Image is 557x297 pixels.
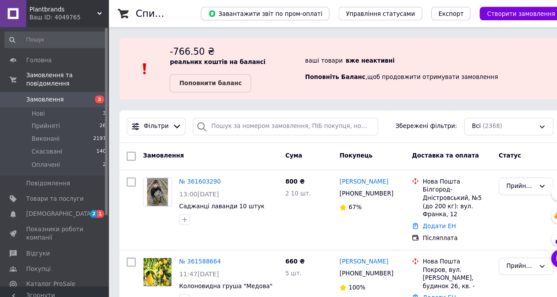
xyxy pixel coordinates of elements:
span: Експорт [427,10,452,17]
span: 1 [94,205,101,212]
b: Поповніть Баланс [297,71,356,78]
div: Ваш ID: 4049765 [29,13,106,21]
a: Фото товару [139,251,168,279]
b: Поповнити баланс [175,78,236,84]
span: Статус [486,148,508,155]
span: Замовлення та повідомлення [26,70,106,86]
button: Управління статусами [330,7,411,20]
div: Нова Пошта [412,251,479,259]
div: Нова Пошта [412,173,479,181]
span: Замовлення [26,93,62,101]
span: Всі [460,119,469,128]
span: Завантажити звіт по пром-оплаті [203,9,314,17]
a: Колоновидна груша "Медова" [175,275,265,282]
img: Фото товару [140,252,167,279]
span: 13:00[DATE] [175,186,213,193]
span: Нові [31,107,44,115]
span: Виконані [31,132,58,139]
span: 3 [100,107,103,115]
div: Післяплата [412,228,479,236]
span: Повідомлення [26,175,68,183]
a: [PERSON_NAME] [331,251,378,259]
input: Пошук [4,31,104,47]
a: Поповнити баланс [165,72,245,90]
span: Доставка та оплата [401,148,467,155]
b: вже неактивні [337,56,385,62]
span: Оплачені [31,157,59,165]
a: № 361603290 [175,173,215,180]
span: 100% [340,277,356,283]
span: -766.50 ₴ [165,45,209,56]
span: (2368) [471,120,490,126]
span: Замовлення [139,148,179,155]
div: Прийнято [493,255,521,264]
input: Пошук за номером замовлення, ПІБ покупця, номером телефону, Email, номером накладної [188,115,369,132]
button: Завантажити звіт по пром-оплаті [196,7,321,20]
span: Фільтри [140,119,164,128]
span: 140 [94,144,103,152]
span: Прийняті [31,119,58,127]
a: Створити замовлення [459,10,548,16]
span: Скасовані [31,144,61,152]
div: Покров, вул. [PERSON_NAME], будинок 26, кв. - [412,259,479,283]
span: 5 шт. [278,263,294,270]
a: [PERSON_NAME] [331,173,378,181]
b: реальних коштів на балансі [165,57,259,64]
h1: Список замовлень [132,8,222,19]
span: 67% [340,199,352,205]
img: Фото товару [143,173,164,201]
span: 3 [93,93,101,101]
button: Експорт [420,7,459,20]
a: № 361588664 [175,252,215,258]
button: Чат з покупцем [537,243,555,261]
span: Управління статусами [337,10,404,17]
span: Створити замовлення [475,10,541,17]
span: 2 [88,205,95,212]
div: [PHONE_NUMBER] [329,183,385,195]
div: [PHONE_NUMBER] [329,261,385,272]
div: ваші товари , щоб продовжити отримувати замовлення [297,44,546,90]
img: :exclamation: [135,60,148,74]
span: 2 10 шт. [278,185,303,192]
a: Додати ЕН [412,287,444,293]
div: Білгород-Дністровський, №5 (до 200 кг): вул. Франка, 12 [412,181,479,213]
button: Створити замовлення [467,7,548,20]
span: Відгуки [26,243,49,251]
span: Plantbrands [29,5,95,13]
span: 660 ₴ [278,252,297,258]
span: Головна [26,55,50,63]
span: 2 [100,157,103,165]
span: [DEMOGRAPHIC_DATA] [26,205,91,213]
span: 2197 [91,132,103,139]
span: 26 [97,119,103,127]
span: Покупець [331,148,363,155]
span: Каталог ProSale [26,273,73,281]
span: 11:47[DATE] [175,263,213,271]
span: Cума [278,148,295,155]
span: Покупці [26,258,49,266]
div: Прийнято [493,177,521,186]
span: Показники роботи компанії [26,220,82,236]
a: Додати ЕН [412,217,444,224]
span: Збережені фільтри: [385,119,445,128]
span: 800 ₴ [278,173,297,180]
a: Фото товару [139,173,168,201]
span: Товари та послуги [26,190,82,198]
a: Саджанці лаванди 10 штук [175,198,258,204]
